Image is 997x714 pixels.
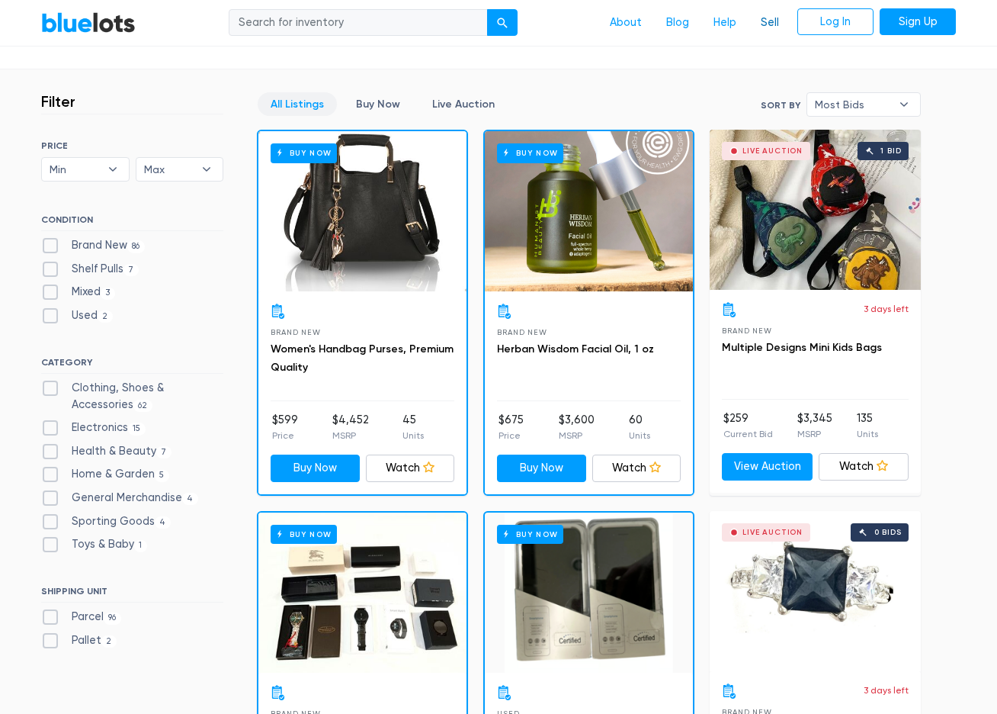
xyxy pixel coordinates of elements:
span: 7 [123,264,139,276]
li: 45 [402,412,424,442]
p: Price [272,429,298,442]
label: Sort By [761,98,800,112]
label: Health & Beauty [41,443,172,460]
h6: Buy Now [497,525,563,544]
li: $4,452 [332,412,369,442]
label: Sporting Goods [41,513,171,530]
p: 3 days left [864,683,909,697]
label: Home & Garden [41,466,169,483]
div: Live Auction [742,529,803,536]
p: 3 days left [864,302,909,316]
label: Pallet [41,632,117,649]
li: $259 [723,410,773,441]
span: 1 [134,540,147,552]
p: Units [629,429,650,442]
div: Live Auction [742,147,803,155]
label: Used [41,307,113,324]
span: Brand New [722,326,771,335]
a: Buy Now [271,455,360,482]
a: Watch [819,453,909,481]
span: 4 [182,493,198,505]
p: Current Bid [723,427,773,441]
a: Blog [654,8,701,37]
span: 3 [101,288,115,300]
div: 1 bid [880,147,901,155]
b: ▾ [191,158,223,181]
p: MSRP [797,427,832,441]
a: Log In [797,8,874,36]
span: 86 [127,240,145,252]
span: 5 [155,470,169,482]
span: 2 [98,310,113,323]
li: 60 [629,412,650,442]
b: ▾ [97,158,129,181]
a: All Listings [258,92,337,116]
a: Multiple Designs Mini Kids Bags [722,341,882,354]
li: $3,600 [559,412,595,442]
label: Brand New [41,237,145,254]
label: Electronics [41,420,146,436]
a: Buy Now [485,513,693,673]
span: 2 [101,635,117,648]
p: Units [402,429,424,442]
a: Buy Now [485,131,693,291]
h6: PRICE [41,140,223,151]
input: Search for inventory [229,9,488,37]
span: Max [144,158,194,181]
a: Sign Up [880,8,956,36]
span: Min [50,158,100,181]
a: Women's Handbag Purses, Premium Quality [271,343,454,374]
a: Buy Now [258,513,466,673]
p: Price [498,429,524,442]
p: MSRP [559,429,595,442]
h3: Filter [41,92,75,111]
span: Brand New [271,328,320,336]
p: Units [857,427,878,441]
span: 62 [133,400,152,412]
h6: Buy Now [271,143,337,162]
a: View Auction [722,453,813,481]
h6: CATEGORY [41,357,223,374]
label: Shelf Pulls [41,261,139,278]
span: 7 [156,446,172,458]
p: MSRP [332,429,369,442]
li: $675 [498,412,524,442]
a: Buy Now [258,131,466,291]
span: Most Bids [815,93,891,116]
h6: SHIPPING UNIT [41,586,223,603]
a: Watch [592,455,681,482]
a: Herban Wisdom Facial Oil, 1 oz [497,343,654,355]
a: Help [701,8,749,37]
h6: Buy Now [497,143,563,162]
li: $3,345 [797,410,832,441]
label: General Merchandise [41,490,198,507]
label: Toys & Baby [41,536,147,553]
a: Watch [366,455,455,482]
h6: Buy Now [271,525,337,544]
label: Mixed [41,284,115,301]
a: Live Auction 0 bids [710,511,921,671]
a: Live Auction [419,92,508,116]
a: Sell [749,8,791,37]
span: 96 [104,613,121,625]
span: Brand New [497,328,547,336]
a: Buy Now [497,455,586,482]
div: 0 bids [874,529,902,536]
a: About [598,8,654,37]
a: BlueLots [41,11,136,34]
a: Buy Now [343,92,413,116]
h6: CONDITION [41,214,223,231]
a: Live Auction 1 bid [710,130,921,290]
span: 15 [128,423,146,435]
span: 4 [155,516,171,529]
label: Clothing, Shoes & Accessories [41,380,223,413]
li: 135 [857,410,878,441]
label: Parcel [41,609,121,626]
li: $599 [272,412,298,442]
b: ▾ [888,93,920,116]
